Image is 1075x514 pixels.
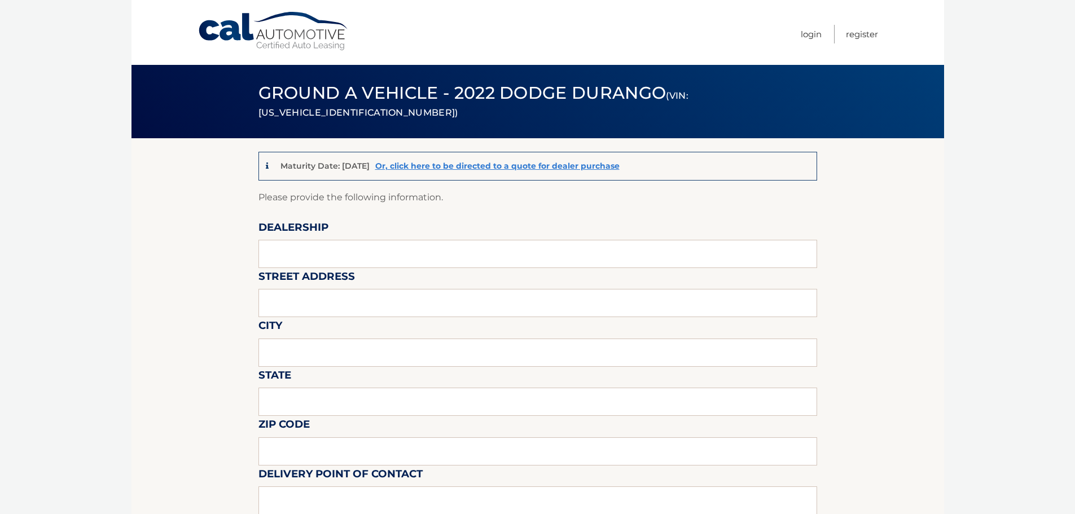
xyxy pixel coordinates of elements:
[258,82,688,120] span: Ground a Vehicle - 2022 Dodge Durango
[258,219,328,240] label: Dealership
[258,317,282,338] label: City
[258,90,688,118] small: (VIN: [US_VEHICLE_IDENTIFICATION_NUMBER])
[258,465,423,486] label: Delivery Point of Contact
[258,268,355,289] label: Street Address
[801,25,822,43] a: Login
[258,367,291,388] label: State
[258,190,817,205] p: Please provide the following information.
[375,161,620,171] a: Or, click here to be directed to a quote for dealer purchase
[198,11,350,51] a: Cal Automotive
[846,25,878,43] a: Register
[280,161,370,171] p: Maturity Date: [DATE]
[258,416,310,437] label: Zip Code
